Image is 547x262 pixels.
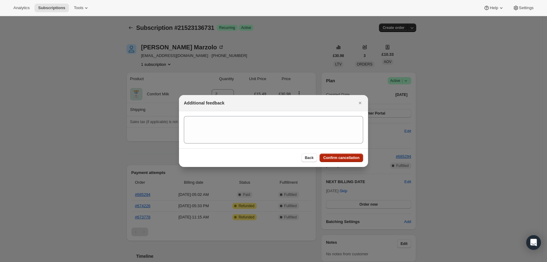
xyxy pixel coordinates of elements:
button: Analytics [10,4,33,12]
button: Help [480,4,508,12]
span: Confirm cancellation [323,155,359,160]
button: Close [356,99,364,107]
button: Settings [509,4,537,12]
button: Subscriptions [34,4,69,12]
button: Tools [70,4,93,12]
button: Confirm cancellation [320,154,363,162]
h2: Additional feedback [184,100,224,106]
span: Subscriptions [38,5,65,10]
button: Back [301,154,317,162]
span: Settings [519,5,534,10]
span: Back [305,155,314,160]
span: Tools [74,5,83,10]
span: Help [490,5,498,10]
div: Open Intercom Messenger [526,235,541,250]
span: Analytics [13,5,30,10]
